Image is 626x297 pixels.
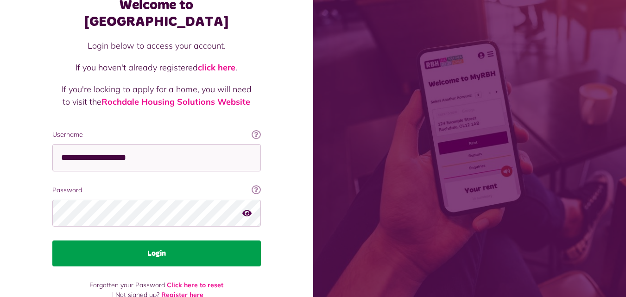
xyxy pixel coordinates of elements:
[198,62,235,73] a: click here
[52,130,261,139] label: Username
[52,240,261,266] button: Login
[101,96,250,107] a: Rochdale Housing Solutions Website
[167,281,223,289] a: Click here to reset
[52,185,261,195] label: Password
[62,61,252,74] p: If you haven't already registered .
[62,39,252,52] p: Login below to access your account.
[89,281,165,289] span: Forgotten your Password
[62,83,252,108] p: If you're looking to apply for a home, you will need to visit the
